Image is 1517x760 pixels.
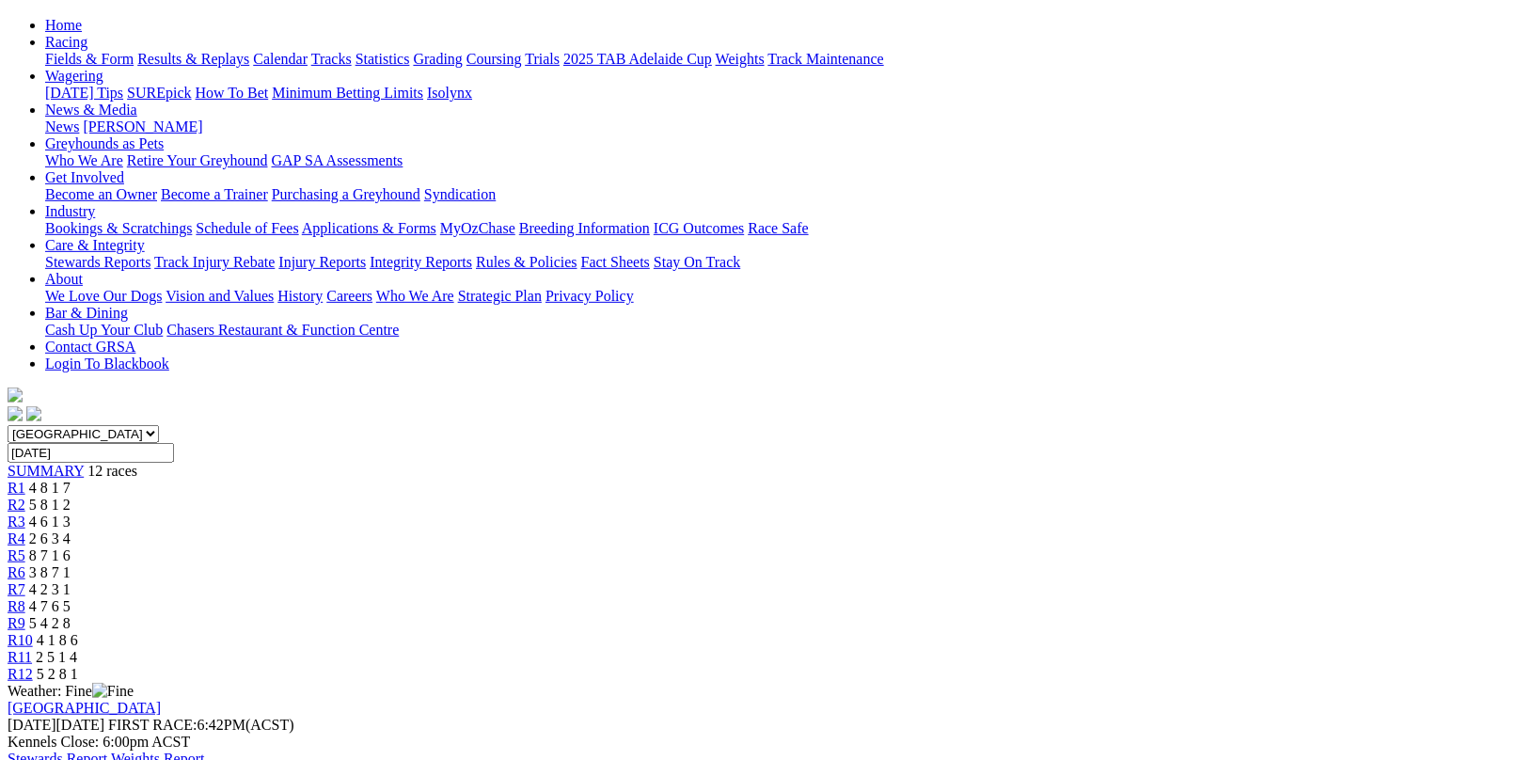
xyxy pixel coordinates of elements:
span: 5 2 8 1 [37,666,78,682]
div: News & Media [45,119,1509,135]
a: About [45,271,83,287]
span: [DATE] [8,717,56,733]
span: Weather: Fine [8,683,134,699]
a: R3 [8,514,25,530]
a: Injury Reports [278,254,366,270]
a: R5 [8,547,25,563]
span: 6:42PM(ACST) [108,717,294,733]
a: Privacy Policy [545,288,634,304]
a: Cash Up Your Club [45,322,163,338]
a: Contact GRSA [45,339,135,355]
a: Calendar [253,51,308,67]
a: News [45,119,79,135]
a: Isolynx [427,85,472,101]
a: We Love Our Dogs [45,288,162,304]
a: ICG Outcomes [654,220,744,236]
div: Bar & Dining [45,322,1509,339]
span: 4 6 1 3 [29,514,71,530]
a: GAP SA Assessments [272,152,403,168]
a: Integrity Reports [370,254,472,270]
a: Vision and Values [166,288,274,304]
a: MyOzChase [440,220,515,236]
a: R11 [8,649,32,665]
a: Coursing [466,51,522,67]
a: Fields & Form [45,51,134,67]
a: Weights [716,51,765,67]
span: 8 7 1 6 [29,547,71,563]
a: Breeding Information [519,220,650,236]
span: R2 [8,497,25,513]
a: Retire Your Greyhound [127,152,268,168]
a: Strategic Plan [458,288,542,304]
div: Wagering [45,85,1509,102]
div: About [45,288,1509,305]
a: Chasers Restaurant & Function Centre [166,322,399,338]
a: Tracks [311,51,352,67]
span: R4 [8,530,25,546]
a: Race Safe [748,220,808,236]
div: Kennels Close: 6:00pm ACST [8,734,1509,751]
a: History [277,288,323,304]
span: 4 1 8 6 [37,632,78,648]
img: logo-grsa-white.png [8,388,23,403]
div: Racing [45,51,1509,68]
a: Statistics [356,51,410,67]
a: Greyhounds as Pets [45,135,164,151]
a: Industry [45,203,95,219]
span: 4 8 1 7 [29,480,71,496]
a: How To Bet [196,85,269,101]
a: R7 [8,581,25,597]
a: Who We Are [45,152,123,168]
a: R1 [8,480,25,496]
a: Track Injury Rebate [154,254,275,270]
img: twitter.svg [26,406,41,421]
a: 2025 TAB Adelaide Cup [563,51,712,67]
span: 3 8 7 1 [29,564,71,580]
span: 2 6 3 4 [29,530,71,546]
a: R12 [8,666,33,682]
a: [DATE] Tips [45,85,123,101]
a: SUMMARY [8,463,84,479]
a: Applications & Forms [302,220,436,236]
a: News & Media [45,102,137,118]
span: 4 2 3 1 [29,581,71,597]
div: Get Involved [45,186,1509,203]
span: 5 4 2 8 [29,615,71,631]
a: Schedule of Fees [196,220,298,236]
span: 2 5 1 4 [36,649,77,665]
input: Select date [8,443,174,463]
a: R6 [8,564,25,580]
a: Grading [414,51,463,67]
a: R8 [8,598,25,614]
a: Rules & Policies [476,254,577,270]
a: Wagering [45,68,103,84]
a: SUREpick [127,85,191,101]
a: [PERSON_NAME] [83,119,202,135]
a: Fact Sheets [581,254,650,270]
span: R10 [8,632,33,648]
a: Get Involved [45,169,124,185]
a: Login To Blackbook [45,356,169,372]
a: Become an Owner [45,186,157,202]
a: Stay On Track [654,254,740,270]
div: Greyhounds as Pets [45,152,1509,169]
a: Bar & Dining [45,305,128,321]
a: Minimum Betting Limits [272,85,423,101]
a: Results & Replays [137,51,249,67]
span: FIRST RACE: [108,717,197,733]
a: R9 [8,615,25,631]
div: Care & Integrity [45,254,1509,271]
a: Trials [525,51,560,67]
a: Stewards Reports [45,254,150,270]
a: Careers [326,288,372,304]
a: Bookings & Scratchings [45,220,192,236]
